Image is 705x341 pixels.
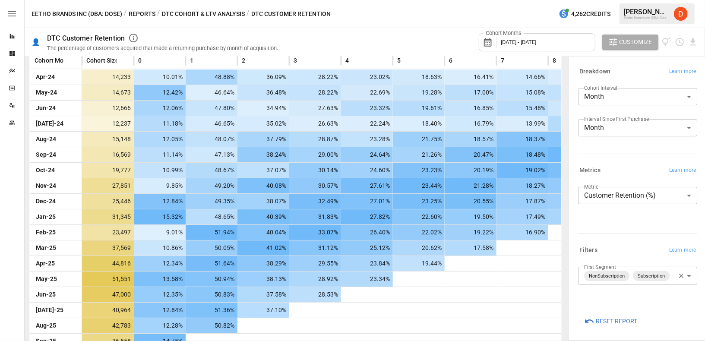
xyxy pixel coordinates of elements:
span: 16.85% [449,101,495,116]
span: 31,345 [86,209,132,224]
span: 13.99% [501,116,547,131]
span: 20.47% [449,147,495,162]
span: 9.85% [138,178,184,193]
span: Dec-24 [35,194,77,209]
span: 23.44% [397,178,443,193]
span: 40.04% [242,225,288,240]
span: 27.61% [345,178,391,193]
span: Mar-25 [35,240,77,256]
span: 18.40% [397,116,443,131]
span: 47.80% [190,101,236,116]
span: 19.61% [397,101,443,116]
span: 18.27% [501,178,547,193]
span: 37.10% [242,303,288,318]
div: DTC Customer Retention [47,34,125,42]
span: [DATE] - [DATE] [501,39,536,45]
span: 23,497 [86,225,132,240]
span: 36.48% [242,85,288,100]
label: Cohort Interval [584,84,617,92]
span: 6 [449,56,452,65]
span: 51,551 [86,272,132,287]
span: 17.49% [501,209,547,224]
span: 25,446 [86,194,132,209]
span: 19.02% [501,163,547,178]
div: 👤 [32,38,40,46]
span: 12.34% [138,256,184,271]
span: 47,000 [86,287,132,302]
div: Eetho Brands Inc (DBA: Dose) [624,16,669,20]
span: 32.49% [294,194,339,209]
span: 14,233 [86,69,132,85]
span: Apr-24 [35,69,77,85]
span: 37,569 [86,240,132,256]
span: 48.65% [190,209,236,224]
span: Aug-25 [35,318,77,333]
button: DTC Cohort & LTV Analysis [162,9,245,19]
span: 15.48% [501,101,547,116]
img: Daley Meistrell [674,7,688,21]
span: 15,148 [86,132,132,147]
div: / [124,9,127,19]
span: 12.06% [138,101,184,116]
span: 7 [501,56,504,65]
button: Sort [557,54,569,66]
span: 12.42% [138,85,184,100]
button: Customize [602,35,658,50]
span: 28.22% [294,69,339,85]
span: Customize [620,37,652,47]
span: 13.81% [553,85,598,100]
div: Month [578,88,697,105]
span: Cohort Month [35,56,73,65]
span: 40,964 [86,303,132,318]
span: 10.86% [138,240,184,256]
span: 30.14% [294,163,339,178]
span: 4 [345,56,349,65]
span: 19.22% [449,225,495,240]
span: 20.55% [449,194,495,209]
span: 28.92% [294,272,339,287]
span: 38.24% [242,147,288,162]
span: 15.32% [138,209,184,224]
button: Reset Report [578,313,643,329]
span: 50.94% [190,272,236,287]
span: 19.50% [449,209,495,224]
button: Sort [194,54,206,66]
span: 26.63% [294,116,339,131]
span: 31.12% [294,240,339,256]
span: 17.87% [501,194,547,209]
span: 10.99% [138,163,184,178]
span: 50.83% [190,287,236,302]
span: 42,783 [86,318,132,333]
span: 20.19% [449,163,495,178]
span: NonSubscription [585,271,628,281]
span: 3 [294,56,297,65]
span: 51.64% [190,256,236,271]
span: Aug-24 [35,132,77,147]
span: 28.22% [294,85,339,100]
span: 33.07% [294,225,339,240]
button: Sort [117,54,130,66]
span: 22.60% [397,209,443,224]
button: Reports [129,9,155,19]
span: 25.12% [345,240,391,256]
span: 18.48% [501,147,547,162]
span: 20.62% [397,240,443,256]
span: Reset Report [596,316,637,327]
span: 51.36% [190,303,236,318]
span: 16.79% [449,116,495,131]
h6: Filters [579,246,598,255]
span: 23.02% [345,69,391,85]
span: 38.13% [242,272,288,287]
span: Oct-24 [35,163,77,178]
span: 14.77% [553,116,598,131]
span: 16.52% [553,132,598,147]
span: 38.07% [242,194,288,209]
span: 16.21% [553,194,598,209]
span: 12,237 [86,116,132,131]
div: / [157,9,160,19]
span: 24.60% [345,163,391,178]
span: 15.49% [553,209,598,224]
span: 17.58% [449,240,495,256]
span: 31.83% [294,209,339,224]
span: 50.05% [190,240,236,256]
